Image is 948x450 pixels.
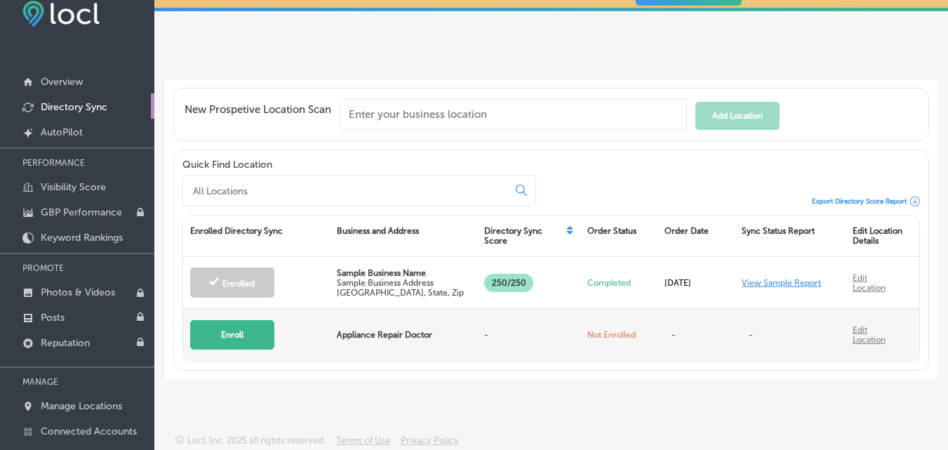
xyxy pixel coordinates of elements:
[478,216,581,256] div: Directory Sync Score
[337,268,471,278] p: Sample Business Name
[853,273,886,293] a: Edit Location
[658,267,735,298] div: [DATE]
[182,159,272,171] label: Quick Find Location
[183,216,331,256] div: Enrolled Directory Sync
[41,286,115,298] p: Photos & Videos
[742,319,839,350] p: -
[41,101,107,113] p: Directory Sync
[41,181,106,193] p: Visibility Score
[41,312,65,324] p: Posts
[190,320,274,350] button: Enroll
[658,216,735,256] div: Order Date
[22,1,100,27] img: fda3e92497d09a02dc62c9cd864e3231.png
[580,216,657,256] div: Order Status
[41,337,90,349] p: Reputation
[41,76,83,88] p: Overview
[41,232,123,244] p: Keyword Rankings
[846,216,919,256] div: Edit Location Details
[812,197,907,206] span: Export Directory Score Report
[484,274,533,292] p: 250/250
[665,319,697,350] p: -
[337,278,471,288] p: Sample Business Address
[695,102,780,130] button: Add Location
[185,103,331,130] span: New Prospetive Location Scan
[41,206,122,218] p: GBP Performance
[735,216,846,256] div: Sync Status Report
[340,99,687,130] input: Enter your business location
[41,400,122,412] p: Manage Locations
[190,267,274,298] button: Enrolled
[337,288,471,298] p: [GEOGRAPHIC_DATA], State, Zip
[484,330,574,340] p: -
[587,278,651,288] p: Completed
[41,425,137,437] p: Connected Accounts
[192,185,505,197] input: All Locations
[337,330,471,340] p: Appliance Repair Doctor
[331,216,478,256] div: Business and Address
[742,278,821,288] a: View Sample Report
[587,330,651,340] p: Not Enrolled
[41,126,83,138] p: AutoPilot
[187,435,326,446] p: Locl, Inc. 2025 all rights reserved.
[853,325,886,345] a: Edit Location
